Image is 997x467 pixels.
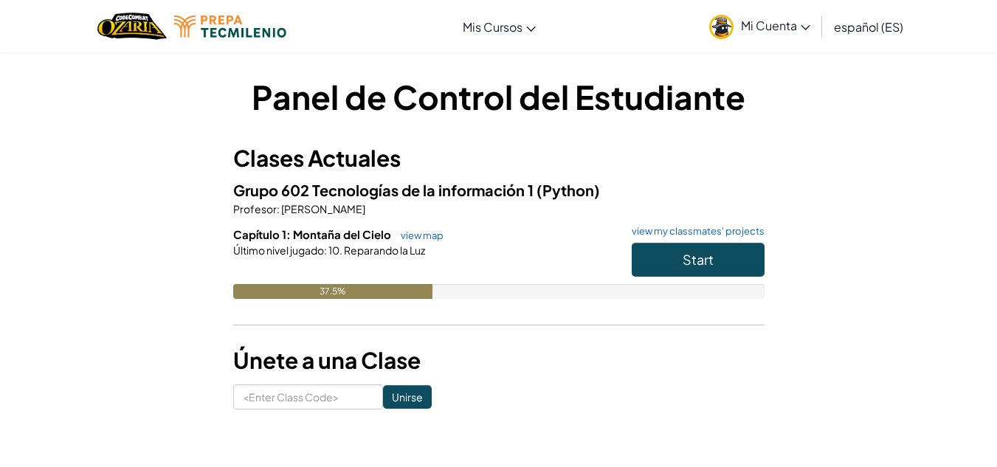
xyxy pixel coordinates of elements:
[463,19,522,35] span: Mis Cursos
[834,19,903,35] span: español (ES)
[233,74,765,120] h1: Panel de Control del Estudiante
[393,229,444,241] a: view map
[233,181,537,199] span: Grupo 602 Tecnologías de la información 1
[233,227,393,241] span: Capítulo 1: Montaña del Cielo
[97,11,166,41] img: Home
[233,384,383,409] input: <Enter Class Code>
[383,385,432,409] input: Unirse
[327,243,342,257] span: 10.
[537,181,600,199] span: (Python)
[233,142,765,175] h3: Clases Actuales
[97,11,166,41] a: Ozaria by CodeCombat logo
[324,243,327,257] span: :
[455,7,543,46] a: Mis Cursos
[233,344,765,377] h3: Únete a una Clase
[342,243,425,257] span: Reparando la Luz
[741,18,810,33] span: Mi Cuenta
[624,226,765,236] a: view my classmates' projects
[632,243,765,277] button: Start
[280,202,365,215] span: [PERSON_NAME]
[683,251,714,268] span: Start
[827,7,911,46] a: español (ES)
[233,284,432,299] div: 37.5%
[233,243,324,257] span: Último nivel jugado
[233,202,277,215] span: Profesor
[702,3,818,49] a: Mi Cuenta
[174,15,286,38] img: Tecmilenio logo
[709,15,734,39] img: avatar
[277,202,280,215] span: :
